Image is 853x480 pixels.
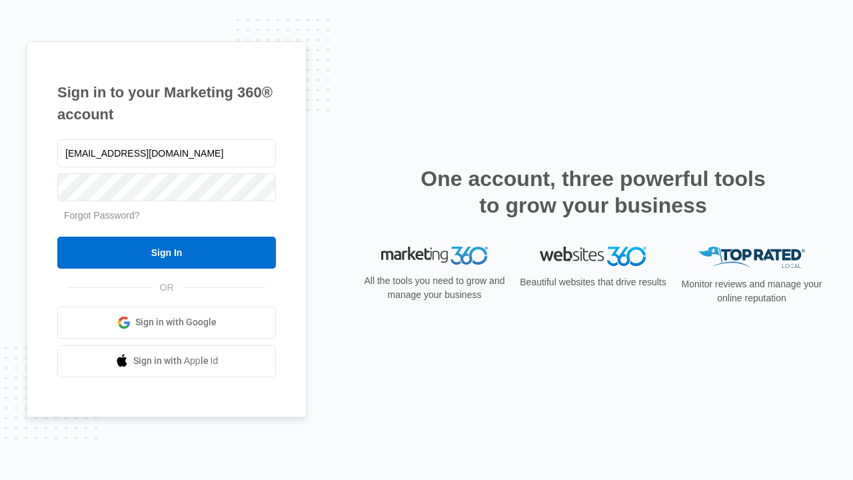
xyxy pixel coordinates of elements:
[360,274,509,302] p: All the tools you need to grow and manage your business
[57,81,276,125] h1: Sign in to your Marketing 360® account
[57,345,276,377] a: Sign in with Apple Id
[698,247,805,269] img: Top Rated Local
[677,277,826,305] p: Monitor reviews and manage your online reputation
[135,315,217,329] span: Sign in with Google
[64,210,140,221] a: Forgot Password?
[151,281,183,295] span: OR
[57,237,276,269] input: Sign In
[540,247,646,266] img: Websites 360
[57,307,276,339] a: Sign in with Google
[133,354,219,368] span: Sign in with Apple Id
[417,165,770,219] h2: One account, three powerful tools to grow your business
[57,139,276,167] input: Email
[381,247,488,265] img: Marketing 360
[518,275,668,289] p: Beautiful websites that drive results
